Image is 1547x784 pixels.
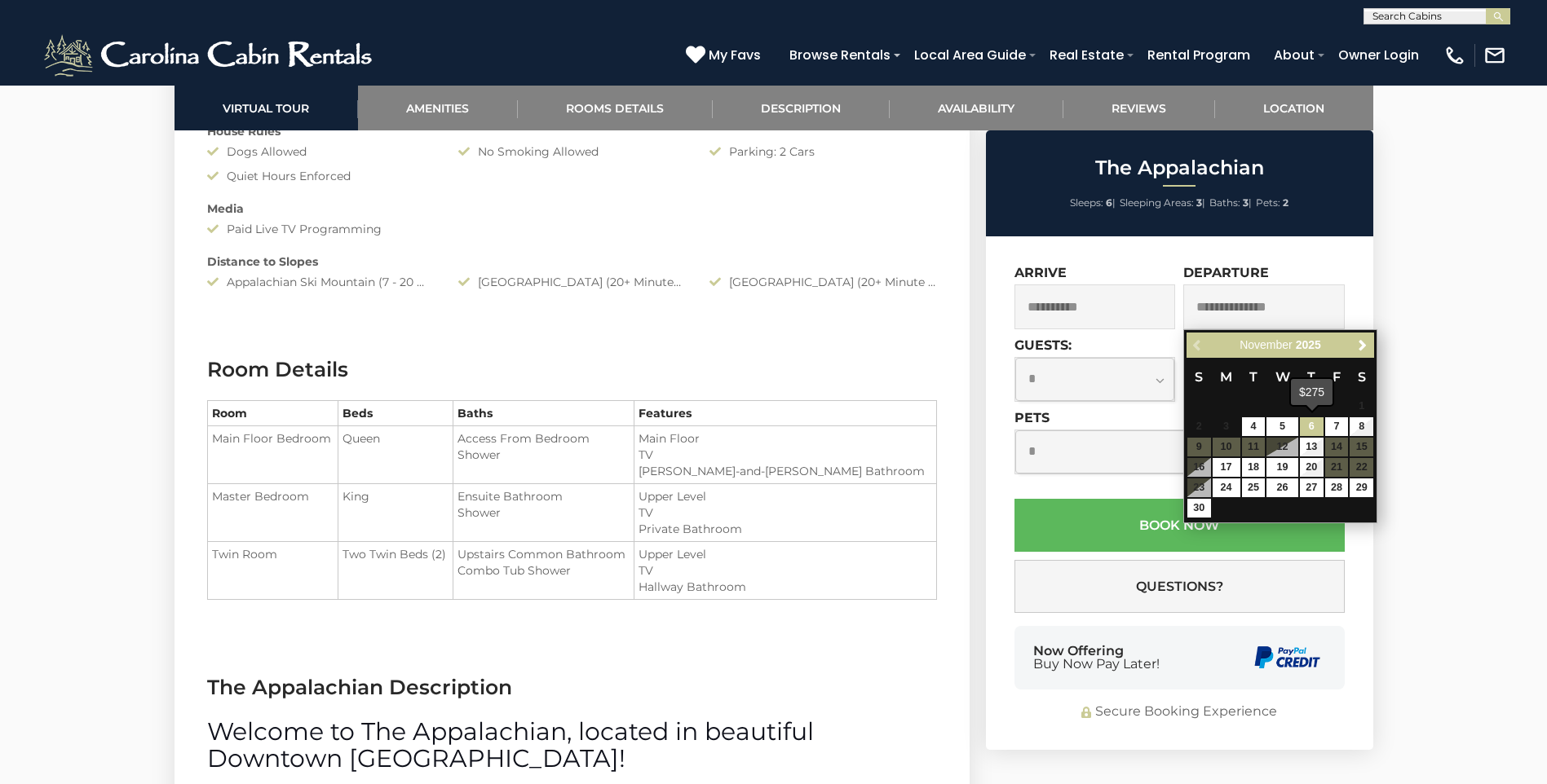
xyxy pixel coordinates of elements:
strong: 3 [1196,196,1202,209]
span: Friday [1333,369,1341,385]
span: Next [1356,339,1369,352]
a: About [1266,41,1323,69]
div: Now Offering [1033,645,1160,671]
a: Location [1215,86,1373,130]
td: Twin Room [207,542,338,600]
li: | [1070,192,1116,214]
li: [PERSON_NAME]-and-[PERSON_NAME] Bathroom [639,463,931,479]
th: Baths [453,401,634,426]
a: Reviews [1063,86,1215,130]
img: White-1-2.png [41,31,379,80]
h3: The Appalachian Description [207,673,937,702]
a: My Favs [686,45,765,66]
div: Distance to Slopes [195,253,949,270]
li: Hallway Bathroom [639,579,931,595]
a: 17 [1213,458,1240,477]
li: Ensuite Bathroom [457,488,630,504]
li: TV [639,447,931,463]
span: Wednesday [1275,369,1290,385]
a: 27 [1300,478,1324,497]
span: Queen [343,431,380,446]
li: Shower [457,447,630,463]
span: Two Twin Beds (2) [343,547,446,562]
button: Questions? [1014,560,1345,613]
li: Upper Level [639,488,931,504]
a: Real Estate [1041,41,1132,69]
div: House Rules [195,123,949,139]
a: Availability [890,86,1063,130]
li: TV [639,504,931,521]
span: My Favs [709,45,761,65]
a: Local Area Guide [906,41,1034,69]
a: Browse Rentals [781,41,899,69]
li: Shower [457,504,630,521]
a: Owner Login [1330,41,1427,69]
label: Arrive [1014,265,1067,280]
th: Beds [338,401,453,426]
li: | [1209,192,1252,214]
div: Dogs Allowed [195,143,446,160]
a: 29 [1350,478,1373,497]
a: 25 [1242,478,1266,497]
td: Main Floor Bedroom [207,426,338,484]
li: Combo Tub Shower [457,562,630,579]
span: Sunday [1195,369,1203,385]
h2: The Appalachian [990,157,1369,178]
div: No Smoking Allowed [446,143,697,160]
span: Buy Now Pay Later! [1033,658,1160,671]
a: Amenities [358,86,518,130]
a: 19 [1266,458,1297,477]
div: Quiet Hours Enforced [195,168,446,184]
a: 20 [1300,458,1324,477]
a: Description [713,86,890,130]
td: Master Bedroom [207,484,338,542]
div: Paid Live TV Programming [195,221,446,237]
strong: 3 [1243,196,1249,209]
li: TV [639,562,931,579]
a: 28 [1325,478,1349,497]
span: King [343,489,369,504]
span: Baths: [1209,196,1240,209]
strong: 2 [1283,196,1288,209]
a: 7 [1325,417,1349,436]
li: Upstairs Common Bathroom [457,546,630,562]
li: Access From Bedroom [457,430,630,447]
button: Book Now [1014,499,1345,552]
li: Private Bathroom [639,521,931,537]
span: Welcome to The Appalachian, located in beautiful Downtown [GEOGRAPHIC_DATA]! [207,716,814,773]
a: 30 [1187,499,1211,518]
div: Appalachian Ski Mountain (7 - 20 Minute Drive) [195,274,446,290]
span: Thursday [1307,369,1315,385]
a: 18 [1242,458,1266,477]
li: Upper Level [639,546,931,562]
a: Rental Program [1139,41,1258,69]
span: 2 [1187,417,1211,436]
li: | [1120,192,1205,214]
th: Features [634,401,936,426]
span: Sleeping Areas: [1120,196,1194,209]
a: 5 [1266,417,1297,436]
a: 24 [1213,478,1240,497]
div: $275 [1291,379,1333,405]
div: Parking: 2 Cars [697,143,948,160]
th: Room [207,401,338,426]
label: Pets [1014,410,1050,425]
h3: Room Details [207,355,937,384]
label: Guests: [1014,337,1072,353]
span: Sleeps: [1070,196,1103,209]
span: November [1240,338,1293,351]
span: Tuesday [1249,369,1257,385]
a: 4 [1242,417,1266,436]
span: 1 [1350,397,1373,416]
a: Rooms Details [518,86,713,130]
span: 2025 [1296,338,1321,351]
a: 8 [1350,417,1373,436]
span: Saturday [1358,369,1366,385]
a: Virtual Tour [175,86,358,130]
label: Departure [1183,265,1269,280]
a: 13 [1300,438,1324,456]
img: phone-regular-white.png [1443,44,1466,67]
div: [GEOGRAPHIC_DATA] (20+ Minutes Drive) [446,274,697,290]
span: Monday [1220,369,1232,385]
strong: 6 [1106,196,1112,209]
